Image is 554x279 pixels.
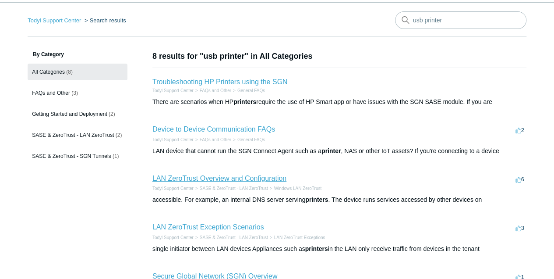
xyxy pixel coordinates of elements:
[305,245,328,252] em: printers
[515,176,524,182] span: 6
[32,90,70,96] span: FAQs and Other
[116,132,122,138] span: (2)
[28,148,127,165] a: SASE & ZeroTrust - SGN Tunnels (1)
[152,125,275,133] a: Device to Device Communication FAQs
[515,225,524,231] span: 3
[152,88,194,93] a: Todyl Support Center
[305,196,328,203] em: printers
[109,111,115,117] span: (2)
[28,17,83,24] li: Todyl Support Center
[237,88,265,93] a: General FAQs
[28,64,127,80] a: All Categories (8)
[28,127,127,143] a: SASE & ZeroTrust - LAN ZeroTrust (2)
[152,137,194,142] a: Todyl Support Center
[200,88,231,93] a: FAQs and Other
[237,137,265,142] a: General FAQs
[395,11,526,29] input: Search
[152,50,526,62] h1: 8 results for "usb printer" in All Categories
[515,127,524,133] span: 2
[32,111,107,117] span: Getting Started and Deployment
[66,69,73,75] span: (8)
[274,186,321,191] a: Windows LAN ZeroTrust
[113,153,119,159] span: (1)
[233,98,256,105] em: printers
[152,87,194,94] li: Todyl Support Center
[28,106,127,122] a: Getting Started and Deployment (2)
[152,78,288,86] a: Troubleshooting HP Printers using the SGN
[71,90,78,96] span: (3)
[152,185,194,192] li: Todyl Support Center
[200,186,268,191] a: SASE & ZeroTrust - LAN ZeroTrust
[152,223,264,231] a: LAN ZeroTrust Exception Scenarios
[152,186,194,191] a: Todyl Support Center
[231,136,265,143] li: General FAQs
[32,69,65,75] span: All Categories
[32,132,114,138] span: SASE & ZeroTrust - LAN ZeroTrust
[194,87,231,94] li: FAQs and Other
[200,235,268,240] a: SASE & ZeroTrust - LAN ZeroTrust
[28,17,81,24] a: Todyl Support Center
[152,147,526,156] div: LAN device that cannot run the SGN Connect Agent such as a , NAS or other IoT assets? If you're c...
[268,185,321,192] li: Windows LAN ZeroTrust
[152,235,194,240] a: Todyl Support Center
[152,136,194,143] li: Todyl Support Center
[194,185,268,192] li: SASE & ZeroTrust - LAN ZeroTrust
[152,234,194,241] li: Todyl Support Center
[194,234,268,241] li: SASE & ZeroTrust - LAN ZeroTrust
[28,50,127,58] h3: By Category
[83,17,126,24] li: Search results
[152,195,526,204] div: accessible. For example, an internal DNS server serving . The device runs services accessed by ot...
[152,97,526,107] div: There are scenarios when HP require the use of HP Smart app or have issues with the SGN SASE modu...
[28,85,127,101] a: FAQs and Other (3)
[231,87,265,94] li: General FAQs
[152,175,286,182] a: LAN ZeroTrust Overview and Configuration
[268,234,325,241] li: LAN ZeroTrust Exceptions
[200,137,231,142] a: FAQs and Other
[321,147,341,154] em: printer
[194,136,231,143] li: FAQs and Other
[152,244,526,254] div: single initiator between LAN devices Appliances such as in the LAN only receive traffic from devi...
[32,153,111,159] span: SASE & ZeroTrust - SGN Tunnels
[274,235,325,240] a: LAN ZeroTrust Exceptions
